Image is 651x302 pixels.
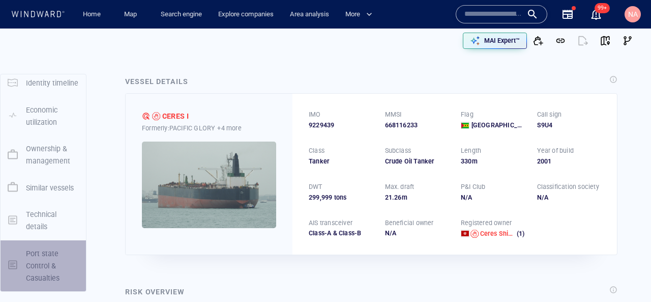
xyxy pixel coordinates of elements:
[1,182,86,192] a: Similar vessels
[472,157,478,165] span: m
[1,70,86,96] button: Identity timeline
[461,218,512,228] p: Registered owner
[595,3,610,13] span: 99+
[537,146,574,155] p: Year of build
[152,112,160,120] div: Sanctioned
[331,229,361,237] span: Class-B
[309,229,331,237] span: Class-A
[628,10,638,18] span: NA
[1,97,86,136] button: Economic utilization
[461,157,472,165] span: 330
[309,121,334,130] span: 9229439
[537,182,599,191] p: Classification society
[463,33,527,49] button: MAI Expert™
[385,194,392,201] span: 21
[537,110,562,119] p: Call sign
[26,208,79,233] p: Technical details
[309,193,373,202] div: 299,999 tons
[120,6,144,23] a: Map
[142,112,150,120] div: Nadav D Compli defined risk: high risk
[1,201,86,240] button: Technical details
[385,146,411,155] p: Subclass
[309,110,321,119] p: IMO
[461,110,474,119] p: Flag
[480,230,548,237] span: Ceres Shipping Limited
[471,121,525,130] span: [GEOGRAPHIC_DATA]
[537,157,601,166] div: 2001
[590,8,602,20] div: Notification center
[590,8,602,20] button: 99+
[484,36,520,45] p: MAI Expert™
[385,182,415,191] p: Max. draft
[142,123,276,133] div: Formerly: PACIFIC GLORY
[537,193,601,202] div: N/A
[394,194,401,201] span: 26
[392,194,394,201] span: .
[75,6,108,23] button: Home
[214,6,278,23] a: Explore companies
[333,229,337,237] span: &
[385,157,449,166] div: Crude Oil Tanker
[527,30,549,52] button: Add to vessel list
[385,218,434,228] p: Beneficial owner
[162,110,189,122] div: CERES I
[26,77,78,89] p: Identity timeline
[157,6,206,23] a: Search engine
[385,110,402,119] p: MMSI
[385,229,397,237] span: N/A
[309,182,322,191] p: DWT
[515,229,525,238] span: (1)
[588,6,604,22] a: 99+
[26,104,79,129] p: Economic utilization
[616,30,639,52] button: Visual Link Analysis
[1,78,86,88] a: Identity timeline
[537,121,601,130] div: S9U4
[217,123,241,133] p: +4 more
[461,182,486,191] p: P&I Club
[1,175,86,201] button: Similar vessels
[286,6,333,23] a: Area analysis
[309,157,373,166] div: Tanker
[461,193,525,202] div: N/A
[26,143,79,168] p: Ownership & management
[309,218,352,228] p: AIS transceiver
[385,121,449,130] div: 668116233
[594,30,616,52] button: View on map
[461,146,481,155] p: Length
[1,135,86,175] button: Ownership & management
[402,194,407,201] span: m
[1,111,86,120] a: Economic utilization
[1,240,86,292] button: Port state Control & Casualties
[341,6,381,23] button: More
[345,9,372,20] span: More
[26,182,74,194] p: Similar vessels
[309,146,324,155] p: Class
[116,6,149,23] button: Map
[480,229,525,238] a: Ceres Shipping Limited (1)
[125,286,185,298] div: Risk overview
[26,248,79,285] p: Port state Control & Casualties
[1,215,86,225] a: Technical details
[125,75,188,88] div: Vessel details
[1,150,86,159] a: Ownership & management
[1,260,86,270] a: Port state Control & Casualties
[79,6,105,23] a: Home
[142,142,276,228] img: 5905c349b6c8d95855318a4c_0
[608,256,643,294] iframe: Chat
[623,4,643,24] button: NA
[549,30,572,52] button: Get link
